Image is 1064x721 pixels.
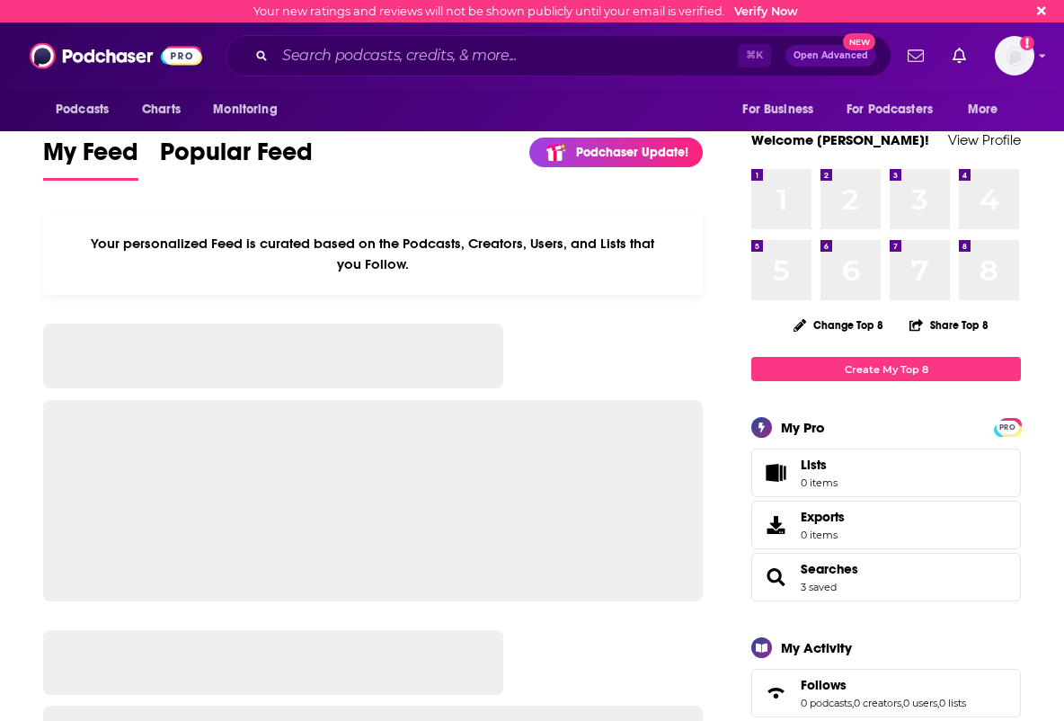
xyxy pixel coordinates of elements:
span: Podcasts [56,97,109,122]
a: Exports [751,501,1021,549]
button: Change Top 8 [783,314,894,336]
button: open menu [730,93,836,127]
a: Lists [751,449,1021,497]
button: open menu [955,93,1021,127]
span: ⌘ K [738,44,771,67]
span: Lists [758,460,794,485]
a: Searches [801,561,858,577]
span: Charts [142,97,181,122]
span: My Feed [43,137,138,178]
a: Follows [758,681,794,706]
a: My Feed [43,137,138,181]
span: Exports [801,509,845,525]
a: Create My Top 8 [751,357,1021,381]
a: Popular Feed [160,137,313,181]
button: open menu [200,93,300,127]
div: My Activity [781,639,852,656]
button: open menu [835,93,959,127]
span: 0 items [801,476,838,489]
span: , [852,697,854,709]
a: Show notifications dropdown [945,40,973,71]
a: Charts [130,93,191,127]
div: Your personalized Feed is curated based on the Podcasts, Creators, Users, and Lists that you Follow. [43,213,703,295]
span: , [901,697,903,709]
a: PRO [997,420,1018,433]
span: PRO [997,421,1018,434]
img: Podchaser - Follow, Share and Rate Podcasts [30,39,202,73]
img: User Profile [995,36,1034,76]
svg: Email not verified [1020,36,1034,50]
button: Show profile menu [995,36,1034,76]
span: Popular Feed [160,137,313,178]
span: For Podcasters [847,97,933,122]
div: Your new ratings and reviews will not be shown publicly until your email is verified. [253,4,798,18]
a: Verify Now [734,4,798,18]
span: , [937,697,939,709]
span: More [968,97,998,122]
div: Search podcasts, credits, & more... [226,35,891,76]
a: 0 lists [939,697,966,709]
button: Open AdvancedNew [785,45,876,67]
a: Searches [758,565,794,590]
span: Follows [751,669,1021,717]
span: Logged in as bgast63 [995,36,1034,76]
span: Open Advanced [794,51,868,60]
a: 0 users [903,697,937,709]
a: Welcome [PERSON_NAME]! [751,131,929,148]
span: Follows [801,677,847,693]
span: 0 items [801,529,845,541]
a: Show notifications dropdown [900,40,931,71]
p: Podchaser Update! [576,145,688,160]
a: 0 podcasts [801,697,852,709]
input: Search podcasts, credits, & more... [275,41,738,70]
a: 0 creators [854,697,901,709]
span: New [843,33,875,50]
span: For Business [742,97,813,122]
span: Lists [801,457,838,473]
button: Share Top 8 [909,307,989,343]
span: Lists [801,457,827,473]
div: My Pro [781,419,825,436]
span: Monitoring [213,97,277,122]
a: Follows [801,677,966,693]
span: Searches [751,553,1021,601]
a: View Profile [948,131,1021,148]
span: Exports [758,512,794,538]
a: 3 saved [801,581,837,593]
button: open menu [43,93,132,127]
